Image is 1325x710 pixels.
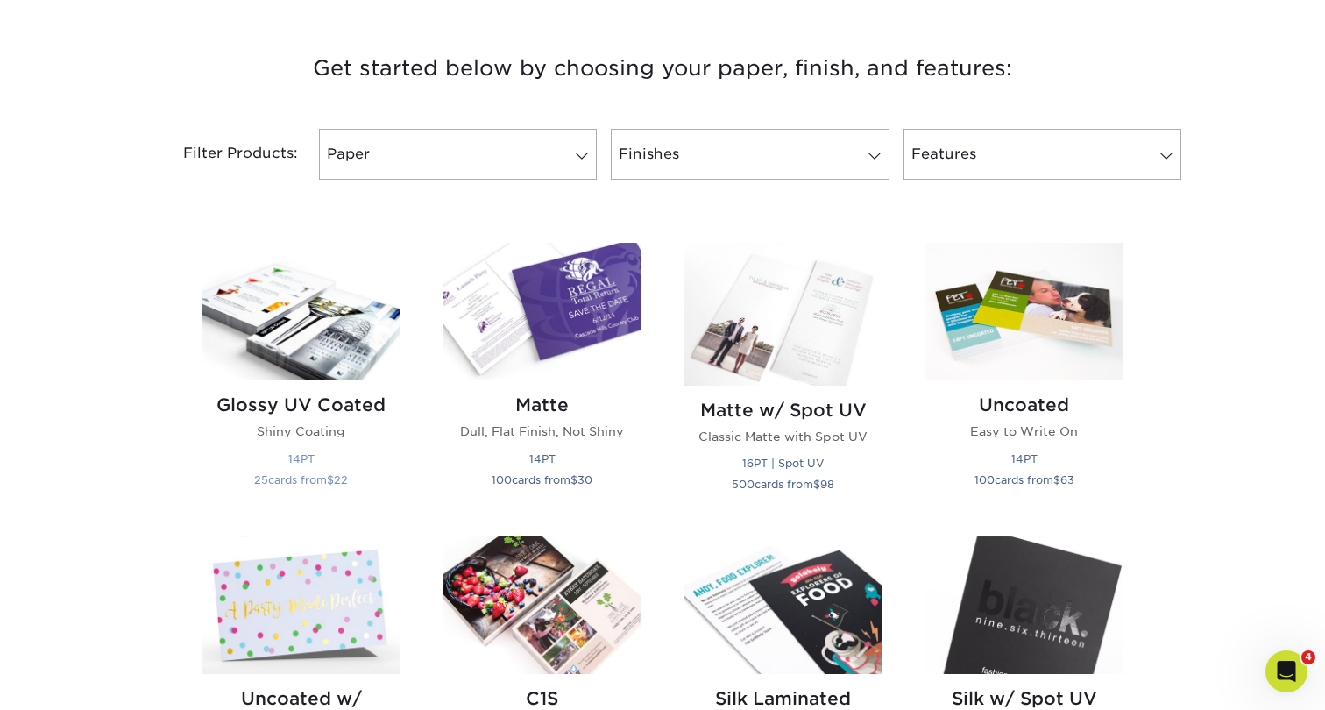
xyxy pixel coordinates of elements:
h2: Glossy UV Coated [202,394,400,415]
span: 100 [974,473,995,486]
h3: Get started below by choosing your paper, finish, and features: [150,29,1175,108]
small: 14PT [1011,452,1038,465]
small: cards from [732,478,834,491]
span: 500 [732,478,755,491]
small: 16PT | Spot UV [742,457,824,470]
h2: Silk w/ Spot UV [925,688,1123,709]
h2: Uncoated [925,394,1123,415]
img: Glossy UV Coated Postcards [202,243,400,380]
p: Classic Matte with Spot UV [684,428,882,445]
span: 100 [492,473,512,486]
h2: C1S [443,688,641,709]
span: $ [813,478,820,491]
iframe: Intercom live chat [1265,650,1307,692]
span: $ [570,473,577,486]
a: Features [903,129,1181,180]
span: 30 [577,473,592,486]
span: 63 [1060,473,1074,486]
p: Dull, Flat Finish, Not Shiny [443,422,641,440]
small: cards from [492,473,592,486]
img: Silk w/ Spot UV Postcards [925,536,1123,674]
span: 22 [334,473,348,486]
div: Filter Products: [137,129,312,180]
span: 98 [820,478,834,491]
img: Matte Postcards [443,243,641,380]
span: $ [1053,473,1060,486]
img: Silk Laminated Postcards [684,536,882,674]
small: 14PT [529,452,556,465]
h2: Silk Laminated [684,688,882,709]
a: Matte Postcards Matte Dull, Flat Finish, Not Shiny 14PT 100cards from$30 [443,243,641,515]
img: Matte w/ Spot UV Postcards [684,243,882,385]
img: Uncoated Postcards [925,243,1123,380]
a: Finishes [611,129,889,180]
img: Uncoated w/ Stamped Foil Postcards [202,536,400,674]
a: Uncoated Postcards Uncoated Easy to Write On 14PT 100cards from$63 [925,243,1123,515]
p: Easy to Write On [925,422,1123,440]
h2: Matte [443,394,641,415]
a: Glossy UV Coated Postcards Glossy UV Coated Shiny Coating 14PT 25cards from$22 [202,243,400,515]
img: C1S Postcards [443,536,641,674]
small: 14PT [288,452,315,465]
span: 25 [254,473,268,486]
small: cards from [254,473,348,486]
span: 4 [1301,650,1315,664]
p: Shiny Coating [202,422,400,440]
h2: Matte w/ Spot UV [684,400,882,421]
span: $ [327,473,334,486]
a: Matte w/ Spot UV Postcards Matte w/ Spot UV Classic Matte with Spot UV 16PT | Spot UV 500cards fr... [684,243,882,515]
small: cards from [974,473,1074,486]
a: Paper [319,129,597,180]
